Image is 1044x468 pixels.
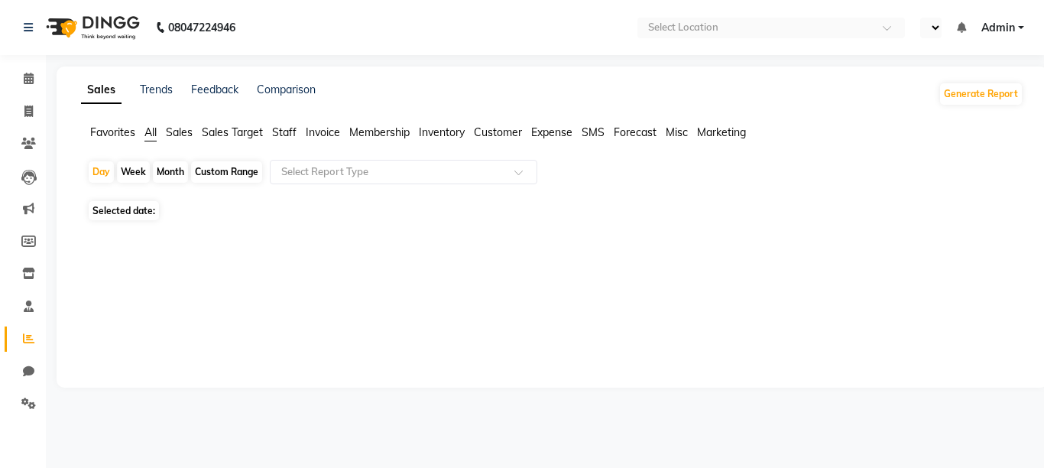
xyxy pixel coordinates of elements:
[648,20,718,35] div: Select Location
[81,76,122,104] a: Sales
[419,125,465,139] span: Inventory
[614,125,657,139] span: Forecast
[272,125,297,139] span: Staff
[90,125,135,139] span: Favorites
[168,6,235,49] b: 08047224946
[117,161,150,183] div: Week
[349,125,410,139] span: Membership
[39,6,144,49] img: logo
[666,125,688,139] span: Misc
[166,125,193,139] span: Sales
[191,161,262,183] div: Custom Range
[474,125,522,139] span: Customer
[89,201,159,220] span: Selected date:
[140,83,173,96] a: Trends
[144,125,157,139] span: All
[202,125,263,139] span: Sales Target
[940,83,1022,105] button: Generate Report
[697,125,746,139] span: Marketing
[191,83,238,96] a: Feedback
[306,125,340,139] span: Invoice
[153,161,188,183] div: Month
[582,125,605,139] span: SMS
[531,125,572,139] span: Expense
[257,83,316,96] a: Comparison
[89,161,114,183] div: Day
[981,20,1015,36] span: Admin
